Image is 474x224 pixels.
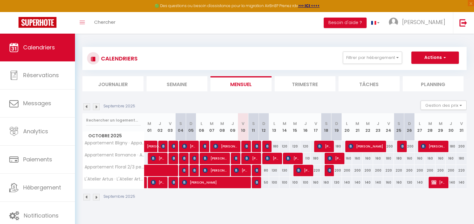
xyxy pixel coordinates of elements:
[84,141,145,145] span: Appartement Bligny · Appartement Bligny 2/4 pers. avec parking
[402,18,445,26] span: [PERSON_NAME]
[428,121,432,127] abbr: M
[456,141,467,152] div: 200
[83,131,144,140] span: Octobre 2025
[259,113,269,141] th: 12
[389,18,398,27] img: ...
[84,177,145,181] span: L'Atelier Artus · L'Atelier Artus 2 pers. avec parking
[352,153,363,164] div: 160
[421,140,445,152] span: [PERSON_NAME]
[383,177,394,188] div: 160
[404,165,415,176] div: 200
[331,165,342,176] div: 200
[244,140,248,152] span: Witthawat Phoemsombat
[155,113,165,141] th: 02
[439,121,443,127] abbr: M
[201,121,202,127] abbr: L
[446,153,456,164] div: 160
[172,140,175,152] span: [PERSON_NAME]
[234,152,237,164] span: [PERSON_NAME]
[321,113,331,141] th: 18
[255,164,258,176] span: Will MEZIERES
[331,113,342,141] th: 19
[339,76,400,91] li: Tâches
[425,165,435,176] div: 200
[186,113,196,141] th: 05
[425,153,435,164] div: 160
[377,121,379,127] abbr: J
[314,121,317,127] abbr: V
[404,113,415,141] th: 26
[103,194,135,200] p: Septembre 2025
[227,113,238,141] th: 09
[456,113,467,141] th: 31
[23,99,51,107] span: Messages
[172,152,175,164] span: [PERSON_NAME]
[210,121,214,127] abbr: M
[265,140,268,152] span: [PERSON_NAME]
[234,164,248,176] span: [PERSON_NAME]
[89,12,120,34] a: Chercher
[456,153,467,164] div: 180
[363,177,373,188] div: 140
[321,177,331,188] div: 160
[255,176,258,188] span: [PERSON_NAME]
[207,113,217,141] th: 07
[355,121,359,127] abbr: M
[23,71,59,79] span: Réservations
[446,113,456,141] th: 30
[165,113,176,141] th: 03
[269,165,280,176] div: 130
[290,177,300,188] div: 100
[192,152,196,164] span: [PERSON_NAME]
[366,121,370,127] abbr: M
[298,3,320,8] a: >>> ICI <<<<
[348,140,383,152] span: [PERSON_NAME]
[383,113,394,141] th: 24
[244,152,258,164] span: [PERSON_NAME]
[343,52,402,64] button: Filtrer par hébergement
[192,164,196,176] span: [PERSON_NAME]
[446,141,456,152] div: 180
[259,177,269,188] div: 50
[400,140,404,152] span: [PERSON_NAME]
[425,113,435,141] th: 28
[213,140,238,152] span: [PERSON_NAME]
[293,121,297,127] abbr: M
[342,165,352,176] div: 200
[151,152,165,164] span: [PERSON_NAME]
[179,121,182,127] abbr: S
[456,177,467,188] div: 140
[311,177,321,188] div: 160
[300,177,311,188] div: 100
[342,113,352,141] th: 20
[24,212,59,219] span: Notifications
[342,177,352,188] div: 140
[23,156,52,163] span: Paiements
[456,165,467,176] div: 220
[182,164,185,176] span: [PERSON_NAME]
[269,141,280,152] div: 180
[279,165,290,176] div: 130
[404,177,415,188] div: 130
[419,121,421,127] abbr: L
[242,121,244,127] abbr: V
[262,121,265,127] abbr: D
[23,44,55,51] span: Calendriers
[446,177,456,188] div: 140
[352,177,363,188] div: 140
[408,121,411,127] abbr: D
[373,113,384,141] th: 23
[255,140,258,152] span: [PERSON_NAME]
[269,177,280,188] div: 100
[182,152,185,164] span: [PERSON_NAME]
[203,140,206,152] span: [PERSON_NAME]
[342,153,352,164] div: 160
[387,121,390,127] abbr: V
[84,153,145,157] span: Appartement Romance · Appartement Romance 2 pers. avec parking
[161,140,164,152] span: [PERSON_NAME]
[363,165,373,176] div: 200
[144,177,148,189] a: [PERSON_NAME]
[300,141,311,152] div: 120
[196,113,207,141] th: 06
